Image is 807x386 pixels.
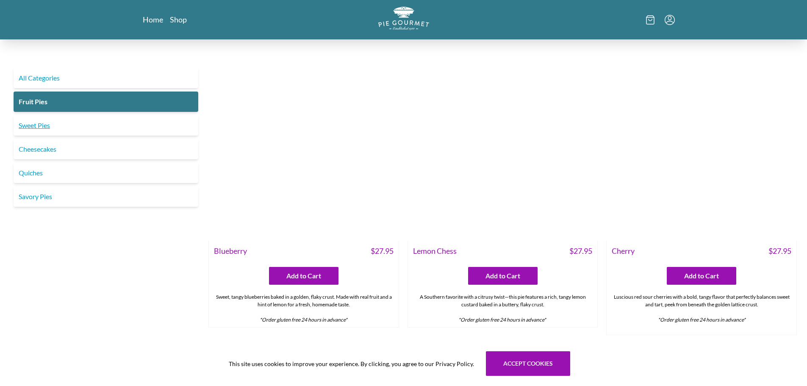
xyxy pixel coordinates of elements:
span: Add to Cart [286,271,321,281]
div: Sweet, tangy blueberries baked in a golden, flaky crust. Made with real fruit and a hint of lemon... [209,290,399,327]
span: $ 27.95 [569,245,592,257]
span: $ 27.95 [371,245,394,257]
button: Add to Cart [667,267,736,285]
span: Cherry [612,245,635,257]
span: Add to Cart [684,271,719,281]
span: Blueberry [214,245,247,257]
button: Menu [665,15,675,25]
button: Add to Cart [468,267,538,285]
button: Add to Cart [269,267,338,285]
em: *Order gluten free 24 hours in advance* [260,317,347,323]
a: All Categories [14,68,198,88]
em: *Order gluten free 24 hours in advance* [458,317,546,323]
a: Quiches [14,163,198,183]
em: *Order gluten free 24 hours in advance* [658,317,746,323]
a: Cheesecakes [14,139,198,159]
div: Luscious red sour cherries with a bold, tangy flavor that perfectly balances sweet and tart, peek... [607,290,796,335]
a: Savory Pies [14,186,198,207]
img: Blueberry [208,50,399,240]
span: $ 27.95 [768,245,791,257]
span: This site uses cookies to improve your experience. By clicking, you agree to our Privacy Policy. [229,359,474,368]
img: logo [378,7,429,30]
div: A Southern favorite with a citrusy twist—this pie features a rich, tangy lemon custard baked in a... [408,290,598,327]
a: Logo [378,7,429,33]
a: Shop [170,14,187,25]
button: Accept cookies [486,351,570,376]
img: Cherry [606,50,797,240]
a: Sweet Pies [14,115,198,136]
span: Lemon Chess [413,245,457,257]
img: Lemon Chess [408,50,598,240]
a: Home [143,14,163,25]
span: Add to Cart [485,271,520,281]
a: Fruit Pies [14,92,198,112]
